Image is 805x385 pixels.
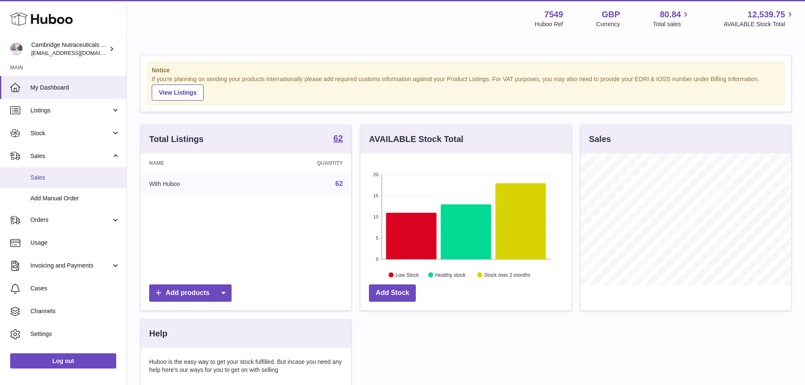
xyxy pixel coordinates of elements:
a: View Listings [152,85,204,101]
td: With Huboo [141,173,252,195]
div: If you're planning on sending your products internationally please add required customs informati... [152,75,780,101]
text: 20 [374,172,379,177]
span: 80.84 [660,9,681,20]
text: Healthy stock [435,272,466,278]
span: [EMAIL_ADDRESS][DOMAIN_NAME] [31,49,124,56]
strong: GBP [602,9,620,20]
text: 0 [376,257,379,262]
span: Stock [30,129,111,137]
span: Invoicing and Payments [30,262,111,270]
span: Settings [30,330,120,338]
h3: AVAILABLE Stock Total [369,134,463,145]
a: Add Stock [369,284,416,302]
span: Channels [30,307,120,315]
th: Quantity [252,153,351,173]
a: 62 [333,134,343,144]
span: Listings [30,106,111,115]
h3: Sales [589,134,611,145]
div: Huboo Ref [535,20,563,28]
a: 80.84 Total sales [653,9,690,28]
th: Name [141,153,252,173]
strong: 7549 [544,9,563,20]
span: AVAILABLE Stock Total [723,20,795,28]
span: Total sales [653,20,690,28]
text: Low Stock [396,272,419,278]
p: Huboo is the easy way to get your stock fulfilled. But incase you need any help here's our ways f... [149,358,343,374]
span: Sales [30,152,111,160]
div: Cambridge Nutraceuticals Ltd [31,41,107,57]
strong: 62 [333,134,343,142]
a: Add products [149,284,232,302]
span: Cases [30,284,120,292]
strong: Notice [152,66,780,74]
span: Sales [30,174,120,182]
a: Log out [10,353,116,369]
h3: Total Listings [149,134,204,145]
span: Usage [30,239,120,247]
text: 5 [376,235,379,240]
span: Orders [30,216,111,224]
a: 12,539.75 AVAILABLE Stock Total [723,9,795,28]
text: 15 [374,193,379,198]
img: internalAdmin-7549@internal.huboo.com [10,43,23,55]
a: 62 [336,180,343,187]
text: Stock over 2 months [484,272,530,278]
span: My Dashboard [30,84,120,92]
text: 10 [374,214,379,219]
div: Currency [596,20,620,28]
span: Add Manual Order [30,194,120,202]
h3: Help [149,328,167,339]
span: 12,539.75 [748,9,785,20]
